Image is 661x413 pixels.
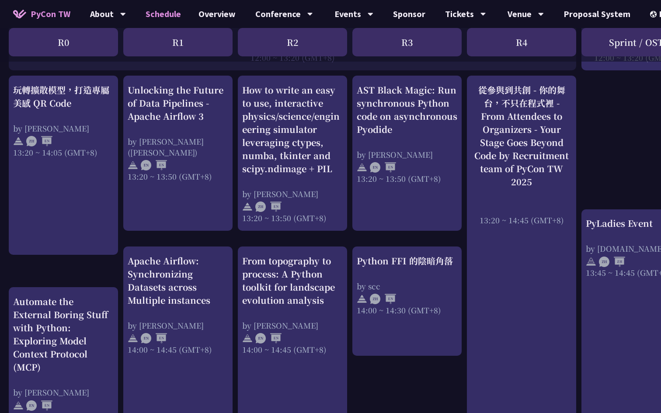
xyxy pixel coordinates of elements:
div: 13:20 ~ 14:05 (GMT+8) [13,147,114,158]
img: svg+xml;base64,PHN2ZyB4bWxucz0iaHR0cDovL3d3dy53My5vcmcvMjAwMC9zdmciIHdpZHRoPSIyNCIgaGVpZ2h0PSIyNC... [128,160,138,170]
img: ZHEN.371966e.svg [370,294,396,304]
img: svg+xml;base64,PHN2ZyB4bWxucz0iaHR0cDovL3d3dy53My5vcmcvMjAwMC9zdmciIHdpZHRoPSIyNCIgaGVpZ2h0PSIyNC... [242,201,253,212]
img: ENEN.5a408d1.svg [141,160,167,170]
img: svg+xml;base64,PHN2ZyB4bWxucz0iaHR0cDovL3d3dy53My5vcmcvMjAwMC9zdmciIHdpZHRoPSIyNCIgaGVpZ2h0PSIyNC... [586,257,596,267]
div: 從參與到共創 - 你的舞台，不只在程式裡 - From Attendees to Organizers - Your Stage Goes Beyond Code by Recruitment ... [471,83,572,188]
div: by [PERSON_NAME] [242,320,343,331]
div: by [PERSON_NAME] [242,188,343,199]
div: R4 [467,28,576,56]
div: 14:00 ~ 14:45 (GMT+8) [128,344,228,355]
div: R1 [123,28,233,56]
a: 玩轉擴散模型，打造專屬美感 QR Code by [PERSON_NAME] 13:20 ~ 14:05 (GMT+8) [13,83,114,158]
img: Locale Icon [650,11,659,17]
div: 13:20 ~ 13:50 (GMT+8) [242,212,343,223]
a: Unlocking the Future of Data Pipelines - Apache Airflow 3 by [PERSON_NAME] ([PERSON_NAME]) 13:20 ... [128,83,228,182]
img: Home icon of PyCon TW 2025 [13,10,26,18]
div: Unlocking the Future of Data Pipelines - Apache Airflow 3 [128,83,228,123]
img: svg+xml;base64,PHN2ZyB4bWxucz0iaHR0cDovL3d3dy53My5vcmcvMjAwMC9zdmciIHdpZHRoPSIyNCIgaGVpZ2h0PSIyNC... [357,294,367,304]
div: by [PERSON_NAME] [128,320,228,331]
div: by [PERSON_NAME] ([PERSON_NAME]) [128,136,228,158]
div: 13:20 ~ 14:45 (GMT+8) [471,215,572,226]
a: AST Black Magic: Run synchronous Python code on asynchronous Pyodide by [PERSON_NAME] 13:20 ~ 13:... [357,83,457,184]
a: PyCon TW [4,3,79,25]
img: svg+xml;base64,PHN2ZyB4bWxucz0iaHR0cDovL3d3dy53My5vcmcvMjAwMC9zdmciIHdpZHRoPSIyNCIgaGVpZ2h0PSIyNC... [357,162,367,173]
img: ENEN.5a408d1.svg [255,333,282,344]
a: Python FFI 的陰暗角落 by scc 14:00 ~ 14:30 (GMT+8) [357,254,457,316]
img: ENEN.5a408d1.svg [141,333,167,344]
img: svg+xml;base64,PHN2ZyB4bWxucz0iaHR0cDovL3d3dy53My5vcmcvMjAwMC9zdmciIHdpZHRoPSIyNCIgaGVpZ2h0PSIyNC... [13,136,24,146]
div: AST Black Magic: Run synchronous Python code on asynchronous Pyodide [357,83,457,136]
div: 14:00 ~ 14:45 (GMT+8) [242,344,343,355]
div: by [PERSON_NAME] [13,123,114,134]
img: svg+xml;base64,PHN2ZyB4bWxucz0iaHR0cDovL3d3dy53My5vcmcvMjAwMC9zdmciIHdpZHRoPSIyNCIgaGVpZ2h0PSIyNC... [13,400,24,411]
img: svg+xml;base64,PHN2ZyB4bWxucz0iaHR0cDovL3d3dy53My5vcmcvMjAwMC9zdmciIHdpZHRoPSIyNCIgaGVpZ2h0PSIyNC... [242,333,253,344]
div: by [PERSON_NAME] [357,149,457,160]
img: ENEN.5a408d1.svg [26,400,52,411]
div: R0 [9,28,118,56]
a: Apache Airflow: Synchronizing Datasets across Multiple instances by [PERSON_NAME] 14:00 ~ 14:45 (... [128,254,228,355]
img: ENEN.5a408d1.svg [370,162,396,173]
div: 13:20 ~ 13:50 (GMT+8) [128,171,228,182]
div: by [PERSON_NAME] [13,387,114,398]
div: From topography to process: A Python toolkit for landscape evolution analysis [242,254,343,307]
span: PyCon TW [31,7,70,21]
a: How to write an easy to use, interactive physics/science/engineering simulator leveraging ctypes,... [242,83,343,223]
a: From topography to process: A Python toolkit for landscape evolution analysis by [PERSON_NAME] 14... [242,254,343,355]
div: How to write an easy to use, interactive physics/science/engineering simulator leveraging ctypes,... [242,83,343,175]
div: 14:00 ~ 14:30 (GMT+8) [357,305,457,316]
img: ZHZH.38617ef.svg [599,257,625,267]
div: 13:20 ~ 13:50 (GMT+8) [357,173,457,184]
img: ZHEN.371966e.svg [255,201,282,212]
div: R2 [238,28,347,56]
div: by scc [357,281,457,292]
img: svg+xml;base64,PHN2ZyB4bWxucz0iaHR0cDovL3d3dy53My5vcmcvMjAwMC9zdmciIHdpZHRoPSIyNCIgaGVpZ2h0PSIyNC... [128,333,138,344]
div: Apache Airflow: Synchronizing Datasets across Multiple instances [128,254,228,307]
div: Python FFI 的陰暗角落 [357,254,457,267]
img: ZHEN.371966e.svg [26,136,52,146]
div: 玩轉擴散模型，打造專屬美感 QR Code [13,83,114,110]
div: R3 [352,28,462,56]
div: Automate the External Boring Stuff with Python: Exploring Model Context Protocol (MCP) [13,295,114,374]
